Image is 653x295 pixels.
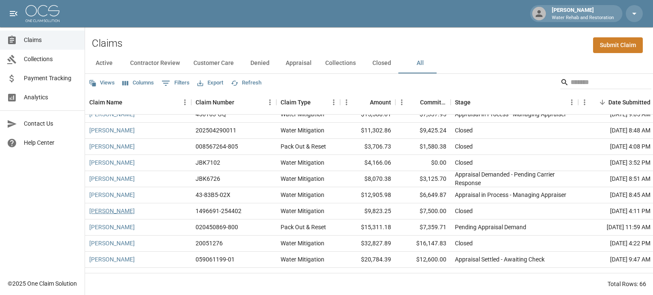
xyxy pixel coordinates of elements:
[89,239,135,247] a: [PERSON_NAME]
[8,279,77,288] div: © 2025 One Claim Solution
[552,14,614,22] p: Water Rehab and Restoration
[241,53,279,73] button: Denied
[395,236,451,252] div: $16,147.83
[85,53,653,73] div: dynamic tabs
[327,96,340,109] button: Menu
[340,123,395,139] div: $11,302.86
[395,252,451,268] div: $12,600.00
[5,5,22,22] button: open drawer
[89,174,135,183] a: [PERSON_NAME]
[85,53,123,73] button: Active
[340,187,395,203] div: $12,905.98
[179,96,191,109] button: Menu
[455,239,473,247] div: Closed
[276,90,340,114] div: Claim Type
[281,158,324,167] div: Water Mitigation
[24,36,78,45] span: Claims
[395,139,451,155] div: $1,580.38
[395,90,451,114] div: Committed Amount
[196,271,223,280] div: 20045279
[455,223,526,231] div: Pending Appraisal Demand
[281,126,324,135] div: Water Mitigation
[24,55,78,64] span: Collections
[340,155,395,171] div: $4,166.06
[608,90,650,114] div: Date Submitted
[89,90,122,114] div: Claim Name
[311,96,323,108] button: Sort
[565,96,578,109] button: Menu
[455,110,566,118] div: Appraisal in Process - Managing Appraiser
[89,207,135,215] a: [PERSON_NAME]
[593,37,643,53] a: Submit Claim
[89,110,135,118] a: [PERSON_NAME]
[191,90,276,114] div: Claim Number
[340,236,395,252] div: $32,827.89
[318,53,363,73] button: Collections
[196,239,223,247] div: 20051276
[340,96,353,109] button: Menu
[24,93,78,102] span: Analytics
[195,76,225,90] button: Export
[281,239,324,247] div: Water Mitigation
[395,107,451,123] div: $7,337.95
[455,207,473,215] div: Closed
[455,142,473,151] div: Closed
[89,271,135,280] a: [PERSON_NAME]
[196,158,220,167] div: JBK7102
[89,158,135,167] a: [PERSON_NAME]
[281,255,324,264] div: Water Mitigation
[234,96,246,108] button: Sort
[281,174,324,183] div: Water Mitigation
[196,90,234,114] div: Claim Number
[340,203,395,219] div: $9,823.25
[420,90,446,114] div: Committed Amount
[548,6,617,21] div: [PERSON_NAME]
[196,110,226,118] div: 456163-GQ
[196,191,230,199] div: 43-83B5-02X
[395,171,451,187] div: $3,125.70
[89,142,135,151] a: [PERSON_NAME]
[281,191,324,199] div: Water Mitigation
[455,90,471,114] div: Stage
[264,96,276,109] button: Menu
[196,207,241,215] div: 1496691-254402
[578,96,591,109] button: Menu
[455,170,574,187] div: Appraisal Demanded - Pending Carrier Response
[395,123,451,139] div: $9,425.24
[395,219,451,236] div: $7,359.71
[370,90,391,114] div: Amount
[340,171,395,187] div: $8,070.38
[196,223,238,231] div: 020450869-800
[87,76,117,90] button: Views
[408,96,420,108] button: Sort
[340,219,395,236] div: $15,311.18
[196,142,238,151] div: 008567264-805
[358,96,370,108] button: Sort
[340,107,395,123] div: $15,588.01
[159,76,192,90] button: Show filters
[281,271,324,280] div: Water Mitigation
[24,74,78,83] span: Payment Tracking
[455,255,545,264] div: Appraisal Settled - Awaiting Check
[120,76,156,90] button: Select columns
[401,53,439,73] button: All
[92,37,122,50] h2: Claims
[608,280,646,288] div: Total Rows: 66
[471,96,483,108] button: Sort
[89,223,135,231] a: [PERSON_NAME]
[281,207,324,215] div: Water Mitigation
[395,203,451,219] div: $7,500.00
[340,268,395,284] div: $11,632.65
[89,126,135,135] a: [PERSON_NAME]
[560,76,651,91] div: Search
[123,53,187,73] button: Contractor Review
[24,138,78,147] span: Help Center
[229,76,264,90] button: Refresh
[26,5,60,22] img: ocs-logo-white-transparent.png
[196,174,220,183] div: JBK6726
[281,223,326,231] div: Pack Out & Reset
[455,271,527,280] div: Claim Closed - OCS Fee Due
[395,187,451,203] div: $6,649.87
[455,191,566,199] div: Appraisal in Process - Managing Appraiser
[122,96,134,108] button: Sort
